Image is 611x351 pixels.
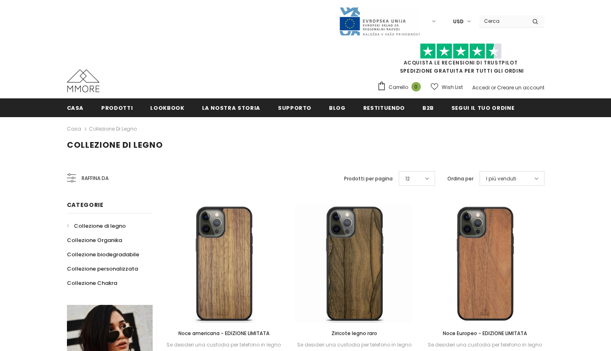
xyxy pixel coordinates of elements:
[329,104,346,112] span: Blog
[150,104,184,112] span: Lookbook
[278,98,311,117] a: supporto
[67,219,126,233] a: Collezione di legno
[331,330,377,337] span: Ziricote legno raro
[363,98,405,117] a: Restituendo
[479,15,526,27] input: Search Site
[377,81,425,93] a: Carrello 0
[67,279,117,287] span: Collezione Chakra
[165,329,283,338] a: Noce americana - EDIZIONE LIMITATA
[74,222,126,230] span: Collezione di legno
[443,330,527,337] span: Noce Europeo - EDIZIONE LIMITATA
[67,265,138,273] span: Collezione personalizzata
[447,175,473,183] label: Ordina per
[67,247,139,262] a: Collezione biodegradabile
[420,43,502,59] img: Fidati di Pilot Stars
[67,124,81,134] a: Casa
[404,59,518,66] a: Acquista le recensioni di TrustPilot
[453,18,464,26] span: USD
[150,98,184,117] a: Lookbook
[101,104,133,112] span: Prodotti
[67,262,138,276] a: Collezione personalizzata
[67,236,122,244] span: Collezione Organika
[339,7,420,36] img: Javni Razpis
[377,47,544,74] span: SPEDIZIONE GRATUITA PER TUTTI GLI ORDINI
[295,329,413,338] a: Ziricote legno raro
[472,84,490,91] a: Accedi
[329,98,346,117] a: Blog
[405,175,410,183] span: 12
[426,329,544,338] a: Noce Europeo - EDIZIONE LIMITATA
[422,104,434,112] span: B2B
[89,125,137,132] a: Collezione di legno
[363,104,405,112] span: Restituendo
[339,18,420,24] a: Javni Razpis
[67,251,139,258] span: Collezione biodegradabile
[202,104,260,112] span: La nostra storia
[497,84,544,91] a: Creare un account
[422,98,434,117] a: B2B
[451,104,514,112] span: Segui il tuo ordine
[442,83,463,91] span: Wish List
[411,82,421,91] span: 0
[344,175,393,183] label: Prodotti per pagina
[486,175,516,183] span: I più venduti
[431,80,463,94] a: Wish List
[451,98,514,117] a: Segui il tuo ordine
[491,84,496,91] span: or
[67,201,104,209] span: Categorie
[389,83,408,91] span: Carrello
[67,233,122,247] a: Collezione Organika
[67,104,84,112] span: Casa
[202,98,260,117] a: La nostra storia
[178,330,269,337] span: Noce americana - EDIZIONE LIMITATA
[67,276,117,290] a: Collezione Chakra
[67,139,163,151] span: Collezione di legno
[82,174,109,183] span: Raffina da
[278,104,311,112] span: supporto
[67,98,84,117] a: Casa
[101,98,133,117] a: Prodotti
[67,69,100,92] img: Casi MMORE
